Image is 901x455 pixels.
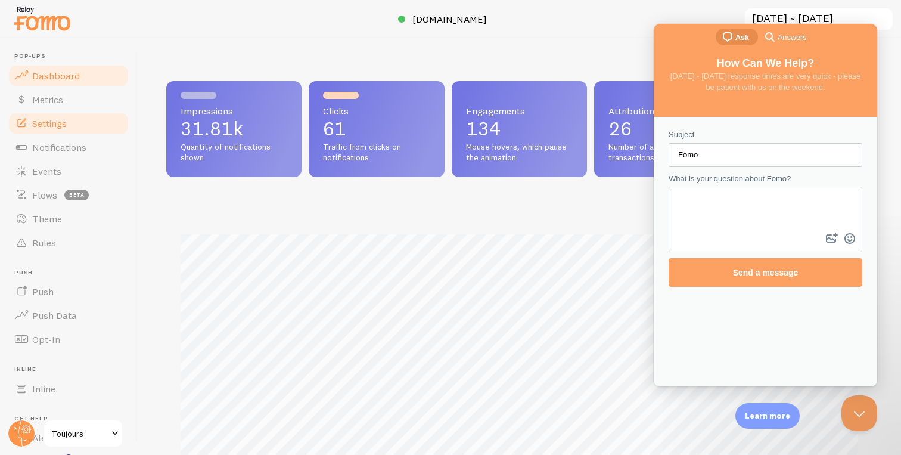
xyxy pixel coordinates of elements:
[841,395,877,431] iframe: Help Scout Beacon - Close
[32,141,86,153] span: Notifications
[745,410,790,422] p: Learn more
[7,88,130,112] a: Metrics
[51,426,108,441] span: Toujours
[32,237,56,249] span: Rules
[32,94,63,106] span: Metrics
[608,119,715,138] p: 26
[7,64,130,88] a: Dashboard
[181,119,287,138] p: 31.81k
[32,333,60,345] span: Opt-In
[14,366,130,373] span: Inline
[323,119,430,138] p: 61
[7,112,130,135] a: Settings
[43,419,123,448] a: Toujours
[14,269,130,277] span: Push
[735,403,800,429] div: Learn more
[7,183,130,207] a: Flows beta
[323,142,430,163] span: Traffic from clicks on notifications
[181,142,287,163] span: Quantity of notifications shown
[7,231,130,255] a: Rules
[7,135,130,159] a: Notifications
[466,119,573,138] p: 134
[608,106,715,116] span: Attributions
[32,189,57,201] span: Flows
[181,106,287,116] span: Impressions
[64,190,89,200] span: beta
[7,207,130,231] a: Theme
[7,377,130,401] a: Inline
[13,3,72,33] img: fomo-relay-logo-orange.svg
[466,106,573,116] span: Engagements
[32,383,55,395] span: Inline
[7,327,130,351] a: Opt-In
[7,159,130,183] a: Events
[32,117,67,129] span: Settings
[32,286,54,298] span: Push
[14,52,130,60] span: Pop-ups
[7,280,130,304] a: Push
[7,304,130,327] a: Push Data
[32,165,61,177] span: Events
[32,213,62,225] span: Theme
[32,309,77,321] span: Push Data
[32,70,80,82] span: Dashboard
[466,142,573,163] span: Mouse hovers, which pause the animation
[323,106,430,116] span: Clicks
[608,142,715,163] span: Number of attributed transactions
[14,415,130,423] span: Get Help
[654,24,877,386] iframe: Help Scout Beacon - Live Chat, Contact Form, and Knowledge Base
